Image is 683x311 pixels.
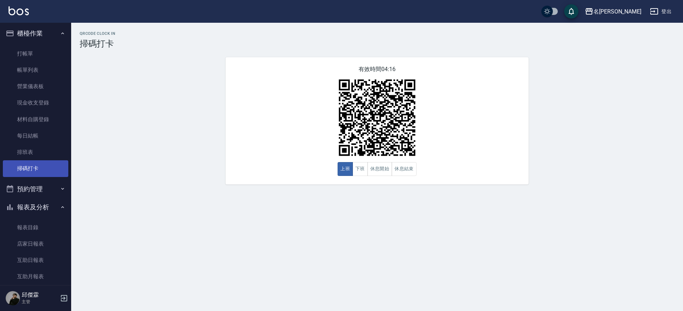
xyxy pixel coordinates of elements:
a: 互助月報表 [3,268,68,285]
a: 店家日報表 [3,236,68,252]
a: 現金收支登錄 [3,95,68,111]
a: 報表目錄 [3,219,68,236]
a: 帳單列表 [3,62,68,78]
button: 休息開始 [367,162,392,176]
a: 互助日報表 [3,252,68,268]
button: 登出 [647,5,674,18]
a: 排班表 [3,144,68,160]
button: 預約管理 [3,180,68,198]
a: 材料自購登錄 [3,111,68,128]
h2: QRcode Clock In [80,31,674,36]
div: 名[PERSON_NAME] [593,7,641,16]
div: 有效時間 04:16 [226,57,529,184]
button: 上班 [338,162,353,176]
a: 打帳單 [3,45,68,62]
h5: 邱傑霖 [22,291,58,299]
h3: 掃碼打卡 [80,39,674,49]
a: 營業儀表板 [3,78,68,95]
button: 下班 [353,162,368,176]
button: 櫃檯作業 [3,24,68,43]
button: save [564,4,578,18]
button: 名[PERSON_NAME] [582,4,644,19]
a: 掃碼打卡 [3,160,68,177]
img: Logo [9,6,29,15]
img: Person [6,291,20,305]
button: 休息結束 [392,162,417,176]
a: 每日結帳 [3,128,68,144]
a: 互助排行榜 [3,285,68,301]
button: 報表及分析 [3,198,68,216]
p: 主管 [22,299,58,305]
